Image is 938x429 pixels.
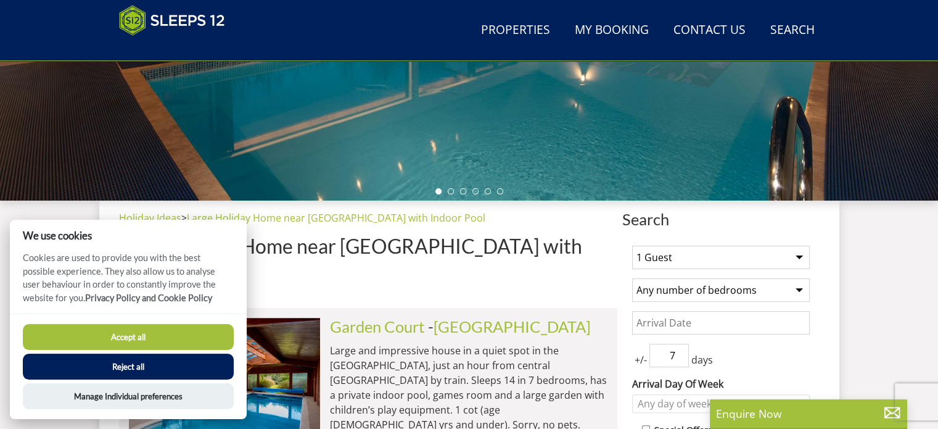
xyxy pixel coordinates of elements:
[765,17,820,44] a: Search
[570,17,654,44] a: My Booking
[476,17,555,44] a: Properties
[187,211,485,225] a: Large Holiday Home near [GEOGRAPHIC_DATA] with Indoor Pool
[23,324,234,350] button: Accept all
[632,377,810,391] label: Arrival Day Of Week
[10,230,247,241] h2: We use cookies
[85,293,212,303] a: Privacy Policy and Cookie Policy
[119,211,181,225] a: Holiday Ideas
[716,406,901,422] p: Enquire Now
[632,311,810,335] input: Arrival Date
[119,235,617,278] h1: Large Holiday Home near [GEOGRAPHIC_DATA] with Indoor Pool
[181,211,187,225] span: >
[632,352,649,367] span: +/-
[622,210,820,228] span: Search
[689,352,715,367] span: days
[635,397,794,410] div: Any day of week
[428,317,591,336] span: -
[669,17,751,44] a: Contact Us
[23,354,234,380] button: Reject all
[23,383,234,409] button: Manage Individual preferences
[119,5,225,36] img: Sleeps 12
[632,394,810,413] div: Combobox
[10,251,247,314] p: Cookies are used to provide you with the best possible experience. They also allow us to analyse ...
[330,317,425,336] a: Garden Court
[434,317,591,336] a: [GEOGRAPHIC_DATA]
[113,43,242,54] iframe: Customer reviews powered by Trustpilot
